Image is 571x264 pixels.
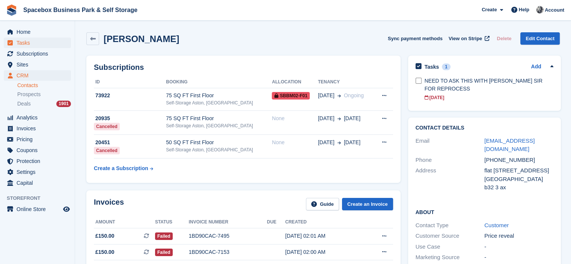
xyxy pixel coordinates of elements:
a: Customer [484,222,509,228]
div: 73922 [94,92,166,100]
a: Add [531,63,541,71]
a: menu [4,167,71,177]
div: NEED TO ASK THIS WITH [PERSON_NAME] SIR FOR REPROCESS [425,77,553,93]
a: menu [4,178,71,188]
div: [DATE] 02:01 AM [285,232,363,240]
div: [DATE] [425,94,553,101]
span: Create [482,6,497,14]
div: 75 SQ FT First Floor [166,115,272,122]
span: Coupons [17,145,62,155]
a: menu [4,59,71,70]
div: Create a Subscription [94,164,148,172]
a: NEED TO ASK THIS WITH [PERSON_NAME] SIR FOR REPROCESS [DATE] [425,73,553,105]
th: Status [155,216,189,228]
div: 1901 [56,101,71,107]
span: Ongoing [344,92,364,98]
div: [PHONE_NUMBER] [484,156,553,164]
div: Self-Storage Aston, [GEOGRAPHIC_DATA] [166,100,272,106]
a: [EMAIL_ADDRESS][DOMAIN_NAME] [484,137,535,152]
div: Address [416,166,485,192]
a: View on Stripe [446,32,491,45]
div: None [272,139,318,146]
span: Subscriptions [17,48,62,59]
th: Booking [166,76,272,88]
span: Home [17,27,62,37]
div: b32 3 ax [484,183,553,192]
a: menu [4,156,71,166]
div: 1BD90CAC-7153 [189,248,267,256]
span: Failed [155,232,173,240]
a: menu [4,38,71,48]
img: stora-icon-8386f47178a22dfd0bd8f6a31ec36ba5ce8667c1dd55bd0f319d3a0aa187defe.svg [6,5,17,16]
span: [DATE] [344,139,360,146]
div: Self-Storage Aston, [GEOGRAPHIC_DATA] [166,146,272,153]
h2: Invoices [94,198,124,210]
div: Email [416,137,485,154]
div: Cancelled [94,147,120,154]
a: Guide [306,198,339,210]
a: Create an Invoice [342,198,393,210]
div: [GEOGRAPHIC_DATA] [484,175,553,184]
div: Customer Source [416,232,485,240]
div: Contact Type [416,221,485,230]
span: [DATE] [318,139,334,146]
div: Marketing Source [416,253,485,262]
span: Storefront [7,195,75,202]
span: Protection [17,156,62,166]
button: Sync payment methods [388,32,443,45]
a: menu [4,123,71,134]
div: 1BD90CAC-7495 [189,232,267,240]
div: - [484,243,553,251]
span: Analytics [17,112,62,123]
div: 50 SQ FT First Floor [166,139,272,146]
span: View on Stripe [449,35,482,42]
th: Allocation [272,76,318,88]
div: Cancelled [94,123,120,130]
a: Edit Contact [520,32,560,45]
h2: Tasks [425,63,439,70]
span: £150.00 [95,248,115,256]
th: Created [285,216,363,228]
h2: Contact Details [416,125,553,131]
img: SUDIPTA VIRMANI [536,6,544,14]
a: Create a Subscription [94,161,153,175]
a: menu [4,27,71,37]
h2: Subscriptions [94,63,393,72]
div: Phone [416,156,485,164]
a: menu [4,134,71,145]
span: Pricing [17,134,62,145]
span: CRM [17,70,62,81]
th: ID [94,76,166,88]
a: Prospects [17,91,71,98]
div: None [272,115,318,122]
span: Deals [17,100,31,107]
span: Account [545,6,564,14]
h2: About [416,208,553,216]
th: Due [267,216,285,228]
div: 1 [442,63,450,70]
th: Invoice number [189,216,267,228]
span: [DATE] [318,92,334,100]
div: Price reveal [484,232,553,240]
div: 20451 [94,139,166,146]
span: Sites [17,59,62,70]
a: menu [4,70,71,81]
a: Deals 1901 [17,100,71,108]
a: menu [4,48,71,59]
div: Use Case [416,243,485,251]
h2: [PERSON_NAME] [104,34,179,44]
a: menu [4,204,71,214]
span: £150.00 [95,232,115,240]
a: menu [4,145,71,155]
a: Preview store [62,205,71,214]
span: Settings [17,167,62,177]
span: Capital [17,178,62,188]
button: Delete [494,32,514,45]
div: - [484,253,553,262]
a: Contacts [17,82,71,89]
span: Help [519,6,529,14]
th: Tenancy [318,76,374,88]
span: Failed [155,249,173,256]
div: 20935 [94,115,166,122]
th: Amount [94,216,155,228]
